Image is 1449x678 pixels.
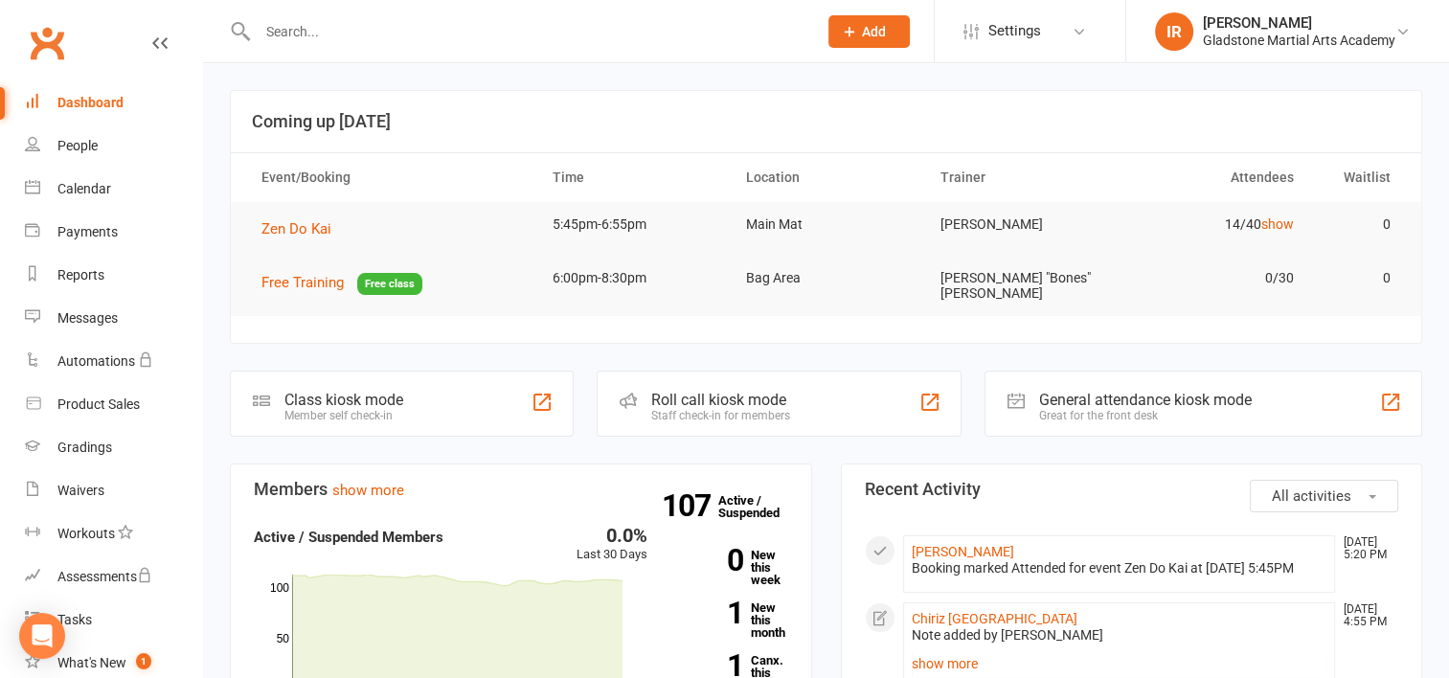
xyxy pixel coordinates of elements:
[252,18,804,45] input: Search...
[1117,256,1311,301] td: 0/30
[25,512,202,555] a: Workouts
[25,599,202,642] a: Tasks
[1272,487,1351,505] span: All activities
[25,469,202,512] a: Waivers
[1155,12,1193,51] div: IR
[651,409,790,422] div: Staff check-in for members
[923,256,1118,316] td: [PERSON_NAME] "Bones" [PERSON_NAME]
[729,153,923,202] th: Location
[57,569,152,584] div: Assessments
[676,549,788,586] a: 0New this week
[1334,603,1397,628] time: [DATE] 4:55 PM
[25,555,202,599] a: Assessments
[261,271,422,295] button: Free TrainingFree class
[912,650,1327,677] a: show more
[676,601,788,639] a: 1New this month
[332,482,404,499] a: show more
[25,340,202,383] a: Automations
[57,181,111,196] div: Calendar
[729,202,923,247] td: Main Mat
[662,491,718,520] strong: 107
[912,627,1327,644] div: Note added by [PERSON_NAME]
[577,526,647,565] div: Last 30 Days
[57,526,115,541] div: Workouts
[284,409,403,422] div: Member self check-in
[57,655,126,670] div: What's New
[25,168,202,211] a: Calendar
[261,220,331,237] span: Zen Do Kai
[1311,256,1408,301] td: 0
[57,310,118,326] div: Messages
[136,653,151,669] span: 1
[25,211,202,254] a: Payments
[912,611,1077,626] a: Chiriz [GEOGRAPHIC_DATA]
[718,480,803,533] a: 107Active / Suspended
[57,483,104,498] div: Waivers
[577,526,647,545] div: 0.0%
[923,153,1118,202] th: Trainer
[57,224,118,239] div: Payments
[651,391,790,409] div: Roll call kiosk mode
[828,15,910,48] button: Add
[23,19,71,67] a: Clubworx
[25,254,202,297] a: Reports
[1250,480,1398,512] button: All activities
[1203,14,1395,32] div: [PERSON_NAME]
[676,599,743,627] strong: 1
[25,81,202,124] a: Dashboard
[261,274,344,291] span: Free Training
[535,256,730,301] td: 6:00pm-8:30pm
[357,273,422,295] span: Free class
[676,546,743,575] strong: 0
[25,124,202,168] a: People
[19,613,65,659] div: Open Intercom Messenger
[1311,202,1408,247] td: 0
[57,612,92,627] div: Tasks
[261,217,345,240] button: Zen Do Kai
[1261,216,1294,232] a: show
[284,391,403,409] div: Class kiosk mode
[1117,153,1311,202] th: Attendees
[57,440,112,455] div: Gradings
[535,202,730,247] td: 5:45pm-6:55pm
[244,153,535,202] th: Event/Booking
[25,383,202,426] a: Product Sales
[1039,391,1252,409] div: General attendance kiosk mode
[729,256,923,301] td: Bag Area
[1039,409,1252,422] div: Great for the front desk
[57,353,135,369] div: Automations
[57,396,140,412] div: Product Sales
[57,267,104,282] div: Reports
[57,138,98,153] div: People
[862,24,886,39] span: Add
[988,10,1041,53] span: Settings
[923,202,1118,247] td: [PERSON_NAME]
[1311,153,1408,202] th: Waitlist
[1203,32,1395,49] div: Gladstone Martial Arts Academy
[1117,202,1311,247] td: 14/40
[25,426,202,469] a: Gradings
[252,112,1400,131] h3: Coming up [DATE]
[254,529,443,546] strong: Active / Suspended Members
[25,297,202,340] a: Messages
[912,544,1014,559] a: [PERSON_NAME]
[57,95,124,110] div: Dashboard
[254,480,788,499] h3: Members
[912,560,1327,576] div: Booking marked Attended for event Zen Do Kai at [DATE] 5:45PM
[865,480,1399,499] h3: Recent Activity
[1334,536,1397,561] time: [DATE] 5:20 PM
[535,153,730,202] th: Time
